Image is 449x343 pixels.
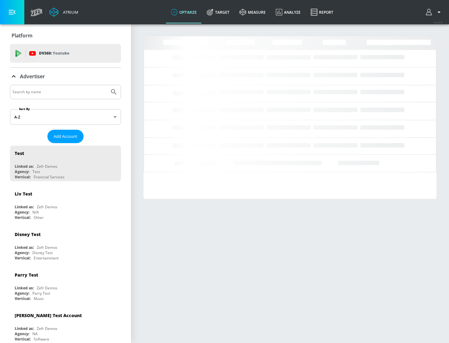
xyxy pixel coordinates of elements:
[53,50,69,56] p: Youtube
[15,250,29,255] div: Agency:
[15,272,38,278] div: Parry Test
[306,1,338,23] a: Report
[10,186,121,222] div: Liv TestLinked as:Zefr DemosAgency:N/AVertical:Other
[15,312,82,318] div: [PERSON_NAME] Test Account
[271,1,306,23] a: Analyze
[434,21,443,24] span: v 4.32.0
[10,227,121,262] div: Disney TestLinked as:Zefr DemosAgency:Disney TestVertical:Entertainment
[15,174,31,180] div: Vertical:
[10,68,121,85] div: Advertiser
[10,267,121,303] div: Parry TestLinked as:Zefr DemosAgency:Parry TestVertical:Music
[15,285,34,291] div: Linked as:
[15,204,34,210] div: Linked as:
[34,215,44,220] div: Other
[37,204,57,210] div: Zefr Demos
[54,133,77,140] span: Add Account
[49,7,78,17] a: Atrium
[20,73,45,80] p: Advertiser
[10,146,121,181] div: TestLinked as:Zefr DemosAgency:TestVertical:Financial Services
[34,336,49,342] div: Software
[10,44,121,63] div: DV360: Youtube
[39,50,69,57] p: DV360:
[15,164,34,169] div: Linked as:
[34,255,59,261] div: Entertainment
[15,331,29,336] div: Agency:
[15,169,29,174] div: Agency:
[15,210,29,215] div: Agency:
[37,326,57,331] div: Zefr Demos
[32,250,53,255] div: Disney Test
[18,107,31,111] label: Sort By
[34,174,65,180] div: Financial Services
[10,27,121,44] div: Platform
[15,255,31,261] div: Vertical:
[47,130,84,143] button: Add Account
[34,296,44,301] div: Music
[32,169,40,174] div: Test
[32,291,50,296] div: Parry Test
[12,32,32,39] p: Platform
[37,285,57,291] div: Zefr Demos
[37,164,57,169] div: Zefr Demos
[15,326,34,331] div: Linked as:
[10,109,121,125] div: A-Z
[60,9,78,15] div: Atrium
[37,245,57,250] div: Zefr Demos
[15,296,31,301] div: Vertical:
[15,150,24,156] div: Test
[12,88,107,96] input: Search by name
[15,245,34,250] div: Linked as:
[15,291,29,296] div: Agency:
[32,210,39,215] div: N/A
[15,191,32,197] div: Liv Test
[15,336,31,342] div: Vertical:
[32,331,38,336] div: NA
[234,1,271,23] a: measure
[15,231,41,237] div: Disney Test
[202,1,234,23] a: Target
[166,1,202,23] a: optimize
[15,215,31,220] div: Vertical:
